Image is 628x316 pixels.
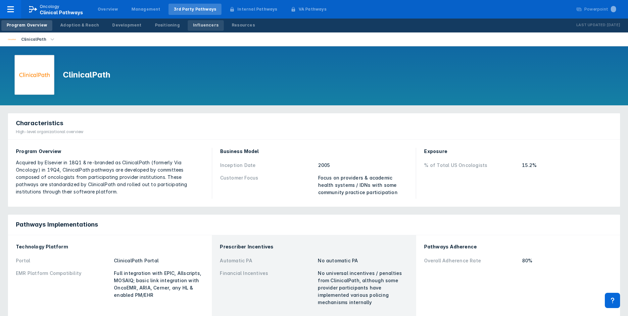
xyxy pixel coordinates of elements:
[584,6,616,12] div: Powerpoint
[318,162,408,169] div: 2005
[16,148,204,155] div: Program Overview
[232,22,255,28] div: Resources
[16,257,110,264] div: Portal
[92,4,123,15] a: Overview
[55,20,104,31] a: Adoption & Reach
[126,4,166,15] a: Management
[16,270,110,299] div: EMR Platform Compatibility
[424,148,612,155] div: Exposure
[8,35,16,43] img: via-oncology
[220,243,408,250] div: Prescriber Incentives
[220,257,314,264] div: Automatic PA
[40,4,60,10] p: Oncology
[424,257,518,264] div: Overall Adherence Rate
[112,22,141,28] div: Development
[16,243,204,250] div: Technology Platform
[114,270,204,299] div: Full integration with EPIC, Allscripts, MOSAIQ; basic link integration with OncoEMR, ARIA, Cerner...
[169,4,222,15] a: 3rd Party Pathways
[174,6,217,12] div: 3rd Party Pathways
[107,20,147,31] a: Development
[16,159,204,195] div: Acquired by Elsevier in 18Q1 & re-branded as ClinicalPath (formerly Via Oncology) in 19Q4, Clinic...
[19,60,50,90] img: via-oncology
[226,20,260,31] a: Resources
[318,270,408,306] div: No universal incentives / penalties from ClinicalPath, although some provider participants have i...
[19,35,49,44] div: ClinicalPath
[16,119,63,127] span: Characteristics
[16,129,83,135] div: High-level organizational overview
[220,174,314,196] div: Customer Focus
[131,6,161,12] div: Management
[1,20,52,31] a: Program Overview
[220,162,314,169] div: Inception Date
[318,257,408,264] div: No automatic PA
[424,162,518,169] div: % of Total US Oncologists
[607,22,620,28] p: [DATE]
[98,6,118,12] div: Overview
[605,293,620,308] div: Contact Support
[155,22,180,28] div: Positioning
[237,6,277,12] div: Internal Pathways
[318,174,408,196] div: Focus on providers & academic health systems / IDNs with some community practice participation
[576,22,607,28] p: Last Updated:
[522,162,612,169] div: 15.2%
[220,270,314,306] div: Financial Incentives
[7,22,47,28] div: Program Overview
[40,10,83,15] span: Clinical Pathways
[424,243,612,250] div: Pathways Adherence
[63,70,110,80] h1: ClinicalPath
[114,257,204,264] div: ClinicalPath Portal
[16,221,98,229] span: Pathways Implementations
[299,6,326,12] div: VA Pathways
[193,22,218,28] div: Influencers
[150,20,185,31] a: Positioning
[522,257,612,264] div: 80%
[188,20,224,31] a: Influencers
[220,148,408,155] div: Business Model
[60,22,99,28] div: Adoption & Reach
